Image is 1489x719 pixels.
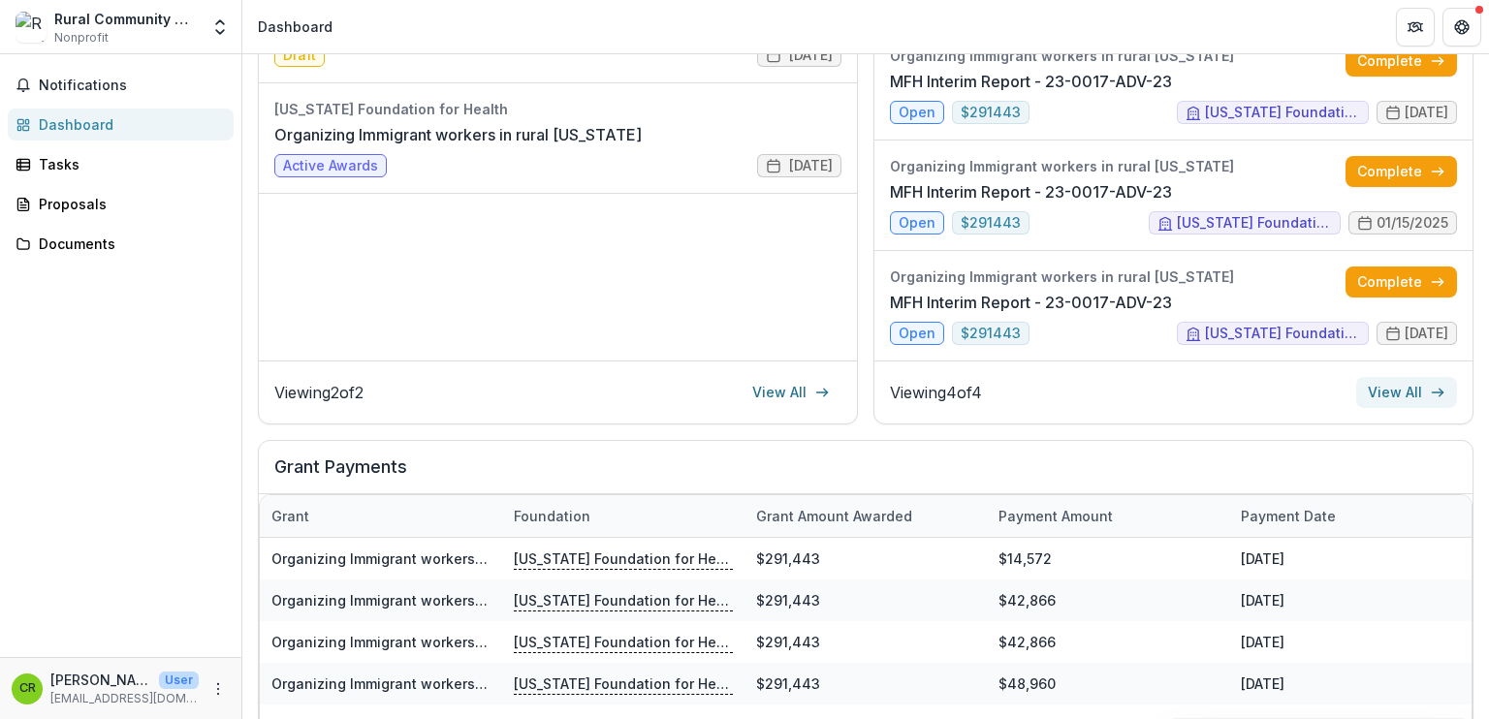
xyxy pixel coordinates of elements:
[1396,8,1435,47] button: Partners
[206,677,230,701] button: More
[502,495,744,537] div: Foundation
[206,8,234,47] button: Open entity switcher
[39,154,218,174] div: Tasks
[987,506,1125,526] div: Payment Amount
[744,495,987,537] div: Grant amount awarded
[260,506,321,526] div: Grant
[19,682,36,695] div: Carlos Rich
[1442,8,1481,47] button: Get Help
[987,621,1229,663] div: $42,866
[16,12,47,43] img: Rural Community Workers Alliance
[514,589,733,610] p: [US_STATE] Foundation for Health
[260,495,502,537] div: Grant
[159,672,199,689] p: User
[271,550,607,567] a: Organizing Immigrant workers in rural [US_STATE]
[987,495,1229,537] div: Payment Amount
[514,631,733,652] p: [US_STATE] Foundation for Health
[1229,495,1472,537] div: Payment date
[514,547,733,569] p: [US_STATE] Foundation for Health
[250,13,340,41] nav: breadcrumb
[50,690,199,707] p: [EMAIL_ADDRESS][DOMAIN_NAME]
[271,592,607,609] a: Organizing Immigrant workers in rural [US_STATE]
[8,228,234,260] a: Documents
[271,634,607,650] a: Organizing Immigrant workers in rural [US_STATE]
[1346,266,1457,297] a: Complete
[987,538,1229,579] div: $14,572
[274,381,364,404] p: Viewing 2 of 2
[744,579,987,621] div: $291,443
[1346,46,1457,77] a: Complete
[39,194,218,214] div: Proposals
[1346,156,1457,187] a: Complete
[1356,377,1457,408] a: View All
[8,148,234,180] a: Tasks
[271,675,607,692] a: Organizing Immigrant workers in rural [US_STATE]
[54,9,199,29] div: Rural Community Workers Alliance
[987,663,1229,704] div: $48,960
[8,109,234,141] a: Dashboard
[744,538,987,579] div: $291,443
[8,70,234,101] button: Notifications
[1229,506,1347,526] div: Payment date
[890,381,982,404] p: Viewing 4 of 4
[744,506,924,526] div: Grant amount awarded
[258,16,333,37] div: Dashboard
[274,456,1457,493] h2: Grant Payments
[39,234,218,254] div: Documents
[1229,621,1472,663] div: [DATE]
[39,114,218,135] div: Dashboard
[1229,663,1472,704] div: [DATE]
[890,70,1172,93] a: MFH Interim Report - 23-0017-ADV-23
[744,621,987,663] div: $291,443
[8,188,234,220] a: Proposals
[890,291,1172,314] a: MFH Interim Report - 23-0017-ADV-23
[987,579,1229,621] div: $42,866
[50,670,151,690] p: [PERSON_NAME]
[1229,538,1472,579] div: [DATE]
[39,78,226,94] span: Notifications
[54,29,109,47] span: Nonprofit
[744,663,987,704] div: $291,443
[502,506,602,526] div: Foundation
[890,180,1172,203] a: MFH Interim Report - 23-0017-ADV-23
[1229,579,1472,621] div: [DATE]
[514,672,733,694] p: [US_STATE] Foundation for Health
[741,377,841,408] a: View All
[274,123,642,146] a: Organizing Immigrant workers in rural [US_STATE]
